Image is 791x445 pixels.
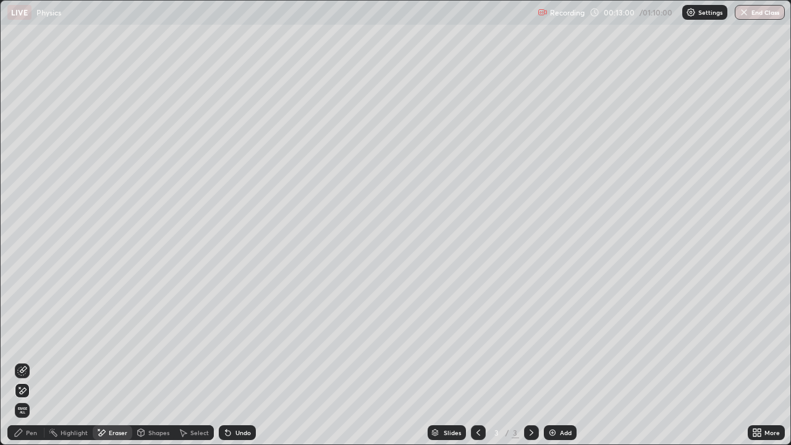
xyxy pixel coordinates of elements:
div: 3 [512,427,519,438]
p: Settings [698,9,722,15]
div: Select [190,430,209,436]
div: 3 [491,429,503,436]
div: Undo [235,430,251,436]
p: Physics [36,7,61,17]
p: LIVE [11,7,28,17]
p: Recording [550,8,585,17]
img: end-class-cross [739,7,749,17]
span: Erase all [15,407,29,414]
img: recording.375f2c34.svg [538,7,548,17]
div: Slides [444,430,461,436]
div: Highlight [61,430,88,436]
img: add-slide-button [548,428,557,438]
div: Eraser [109,430,127,436]
button: End Class [735,5,785,20]
img: class-settings-icons [686,7,696,17]
div: Add [560,430,572,436]
div: More [764,430,780,436]
div: Pen [26,430,37,436]
div: / [505,429,509,436]
div: Shapes [148,430,169,436]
